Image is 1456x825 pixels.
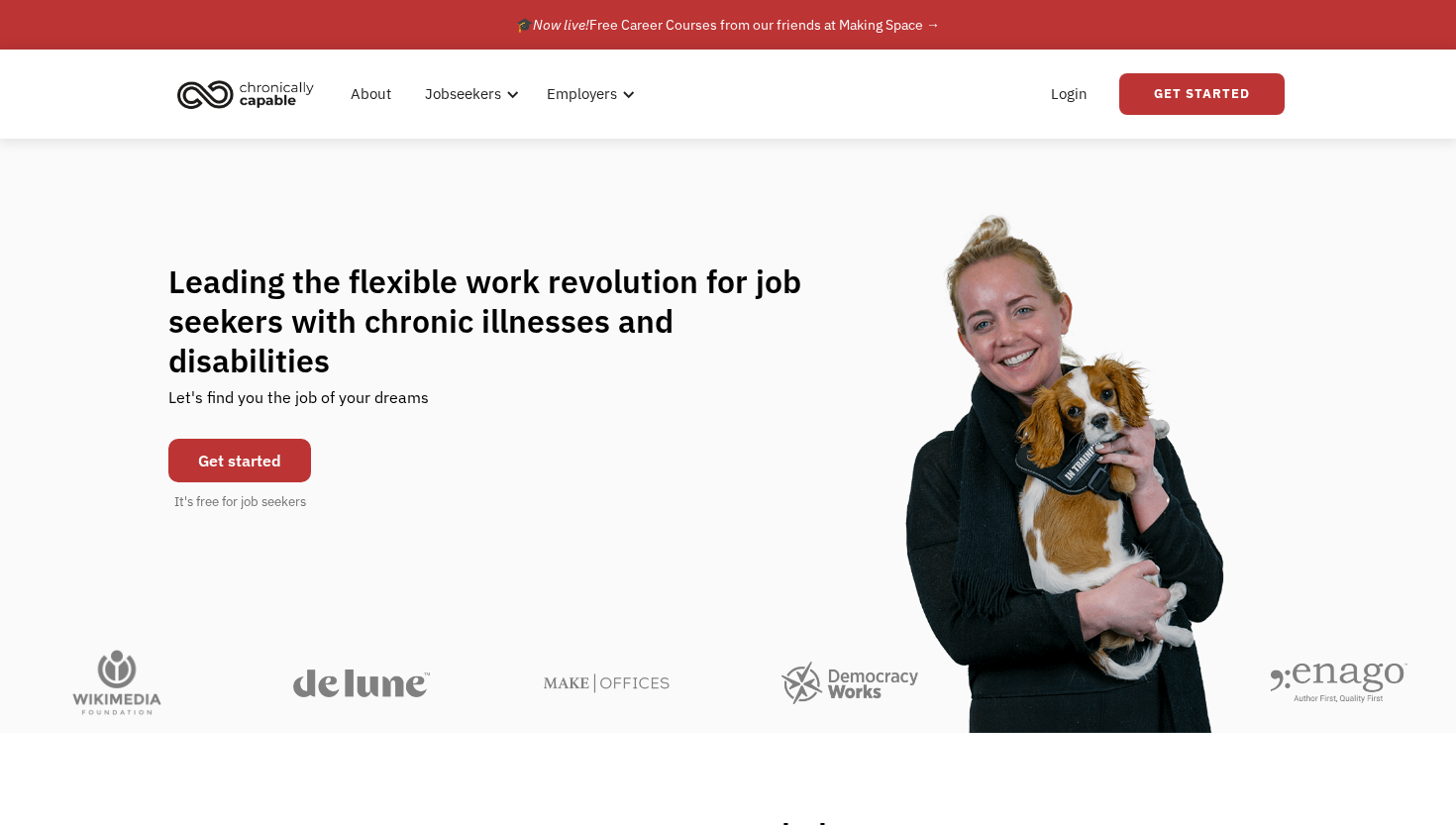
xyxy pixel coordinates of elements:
[533,16,589,34] em: Now live!
[168,380,429,429] div: Let's find you the job of your dreams
[547,82,617,106] div: Employers
[413,62,525,126] div: Jobseekers
[1039,62,1099,126] a: Login
[174,492,306,512] div: It's free for job seekers
[516,13,940,37] div: 🎓 Free Career Courses from our friends at Making Space →
[1119,73,1285,115] a: Get Started
[168,261,840,380] h1: Leading the flexible work revolution for job seekers with chronic illnesses and disabilities
[339,62,403,126] a: About
[171,72,320,116] img: Chronically Capable logo
[425,82,501,106] div: Jobseekers
[535,62,641,126] div: Employers
[171,72,329,116] a: home
[168,439,311,482] a: Get started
